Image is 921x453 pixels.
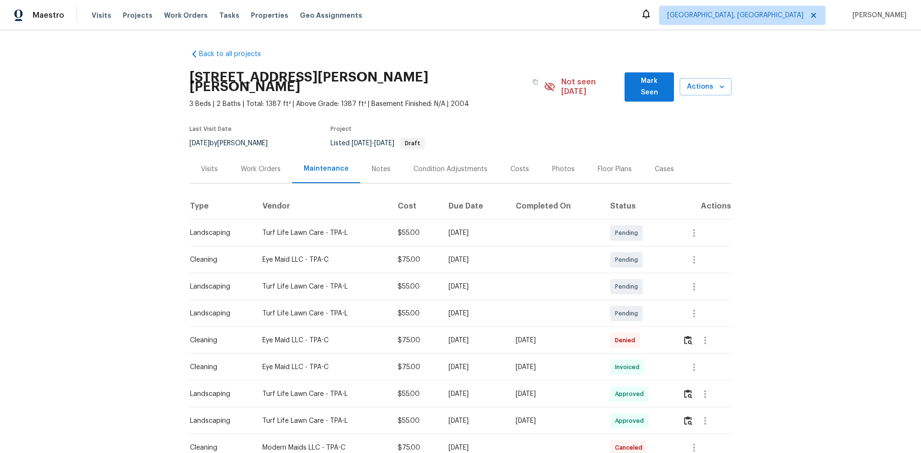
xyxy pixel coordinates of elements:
[615,389,648,399] span: Approved
[262,282,382,291] div: Turf Life Lawn Care - TPA-L
[262,336,382,345] div: Eye Maid LLC - TPA-C
[398,309,433,318] div: $55.00
[449,336,500,345] div: [DATE]
[190,362,247,372] div: Cleaning
[615,336,639,345] span: Denied
[561,77,619,96] span: Not seen [DATE]
[667,11,803,20] span: [GEOGRAPHIC_DATA], [GEOGRAPHIC_DATA]
[262,255,382,265] div: Eye Maid LLC - TPA-C
[33,11,64,20] span: Maestro
[625,72,674,102] button: Mark Seen
[680,78,732,96] button: Actions
[92,11,111,20] span: Visits
[398,362,433,372] div: $75.00
[262,309,382,318] div: Turf Life Lawn Care - TPA-L
[849,11,907,20] span: [PERSON_NAME]
[684,389,692,398] img: Review Icon
[372,164,390,174] div: Notes
[262,443,382,453] div: Modern Maids LLC - TPA-C
[449,416,500,426] div: [DATE]
[683,329,694,352] button: Review Icon
[552,164,575,174] div: Photos
[189,193,255,220] th: Type
[527,73,544,91] button: Copy Address
[508,193,603,220] th: Completed On
[374,140,394,147] span: [DATE]
[304,164,349,174] div: Maintenance
[602,193,674,220] th: Status
[449,389,500,399] div: [DATE]
[449,443,500,453] div: [DATE]
[190,228,247,238] div: Landscaping
[398,389,433,399] div: $55.00
[516,389,595,399] div: [DATE]
[683,383,694,406] button: Review Icon
[352,140,394,147] span: -
[201,164,218,174] div: Visits
[251,11,288,20] span: Properties
[189,126,232,132] span: Last Visit Date
[398,228,433,238] div: $55.00
[190,255,247,265] div: Cleaning
[123,11,153,20] span: Projects
[262,389,382,399] div: Turf Life Lawn Care - TPA-L
[300,11,362,20] span: Geo Assignments
[516,336,595,345] div: [DATE]
[687,81,724,93] span: Actions
[449,228,500,238] div: [DATE]
[398,282,433,291] div: $55.00
[401,140,424,146] span: Draft
[189,138,279,149] div: by [PERSON_NAME]
[398,336,433,345] div: $75.00
[190,336,247,345] div: Cleaning
[413,164,487,174] div: Condition Adjustments
[675,193,732,220] th: Actions
[615,282,642,291] span: Pending
[190,282,247,291] div: Landscaping
[190,309,247,318] div: Landscaping
[615,362,643,372] span: Invoiced
[331,140,425,147] span: Listed
[615,416,648,426] span: Approved
[190,416,247,426] div: Landscaping
[516,362,595,372] div: [DATE]
[219,12,239,19] span: Tasks
[164,11,208,20] span: Work Orders
[398,416,433,426] div: $55.00
[398,255,433,265] div: $75.00
[189,99,544,109] span: 3 Beds | 2 Baths | Total: 1387 ft² | Above Grade: 1387 ft² | Basement Finished: N/A | 2004
[510,164,529,174] div: Costs
[516,416,595,426] div: [DATE]
[398,443,433,453] div: $75.00
[449,255,500,265] div: [DATE]
[684,416,692,425] img: Review Icon
[615,255,642,265] span: Pending
[189,49,282,59] a: Back to all projects
[262,416,382,426] div: Turf Life Lawn Care - TPA-L
[615,228,642,238] span: Pending
[441,193,508,220] th: Due Date
[331,126,352,132] span: Project
[352,140,372,147] span: [DATE]
[449,309,500,318] div: [DATE]
[615,309,642,318] span: Pending
[449,282,500,291] div: [DATE]
[683,409,694,432] button: Review Icon
[190,443,247,453] div: Cleaning
[189,72,527,92] h2: [STREET_ADDRESS][PERSON_NAME][PERSON_NAME]
[449,362,500,372] div: [DATE]
[189,140,210,147] span: [DATE]
[655,164,674,174] div: Cases
[390,193,441,220] th: Cost
[255,193,390,220] th: Vendor
[241,164,281,174] div: Work Orders
[598,164,632,174] div: Floor Plans
[615,443,646,453] span: Canceled
[190,389,247,399] div: Landscaping
[262,362,382,372] div: Eye Maid LLC - TPA-C
[632,75,666,99] span: Mark Seen
[262,228,382,238] div: Turf Life Lawn Care - TPA-L
[684,336,692,345] img: Review Icon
